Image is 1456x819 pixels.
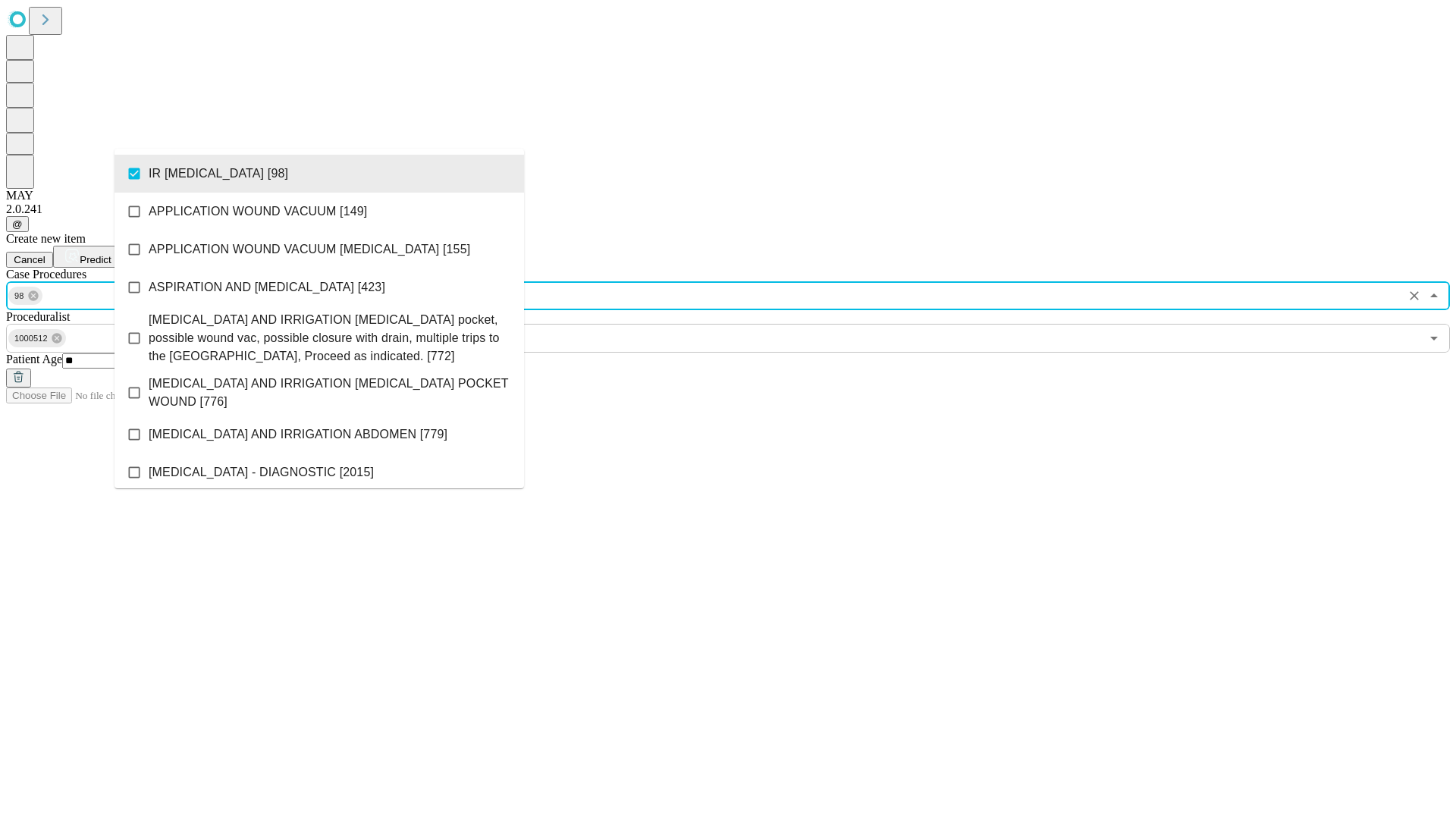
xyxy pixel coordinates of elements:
[6,216,29,232] button: @
[14,254,45,265] span: Cancel
[149,425,447,444] span: [MEDICAL_DATA] AND IRRIGATION ABDOMEN [779]
[1423,285,1445,306] button: Close
[149,375,512,411] span: [MEDICAL_DATA] AND IRRIGATION [MEDICAL_DATA] POCKET WOUND [776]
[6,232,86,245] span: Create new item
[6,252,53,268] button: Cancel
[149,463,374,482] span: [MEDICAL_DATA] - DIAGNOSTIC [2015]
[80,254,111,265] span: Predict
[6,353,62,366] span: Patient Age
[6,268,86,281] span: Scheduled Procedure
[149,311,512,366] span: [MEDICAL_DATA] AND IRRIGATION [MEDICAL_DATA] pocket, possible wound vac, possible closure with dr...
[6,202,1450,216] div: 2.0.241
[8,287,30,305] span: 98
[8,287,42,305] div: 98
[149,165,288,183] span: IR [MEDICAL_DATA] [98]
[149,278,385,297] span: ASPIRATION AND [MEDICAL_DATA] [423]
[1423,328,1445,349] button: Open
[53,246,123,268] button: Predict
[149,202,367,221] span: APPLICATION WOUND VACUUM [149]
[8,330,54,347] span: 1000512
[149,240,470,259] span: APPLICATION WOUND VACUUM [MEDICAL_DATA] [155]
[6,310,70,323] span: Proceduralist
[1404,285,1425,306] button: Clear
[6,189,1450,202] div: MAY
[8,329,66,347] div: 1000512
[12,218,23,230] span: @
